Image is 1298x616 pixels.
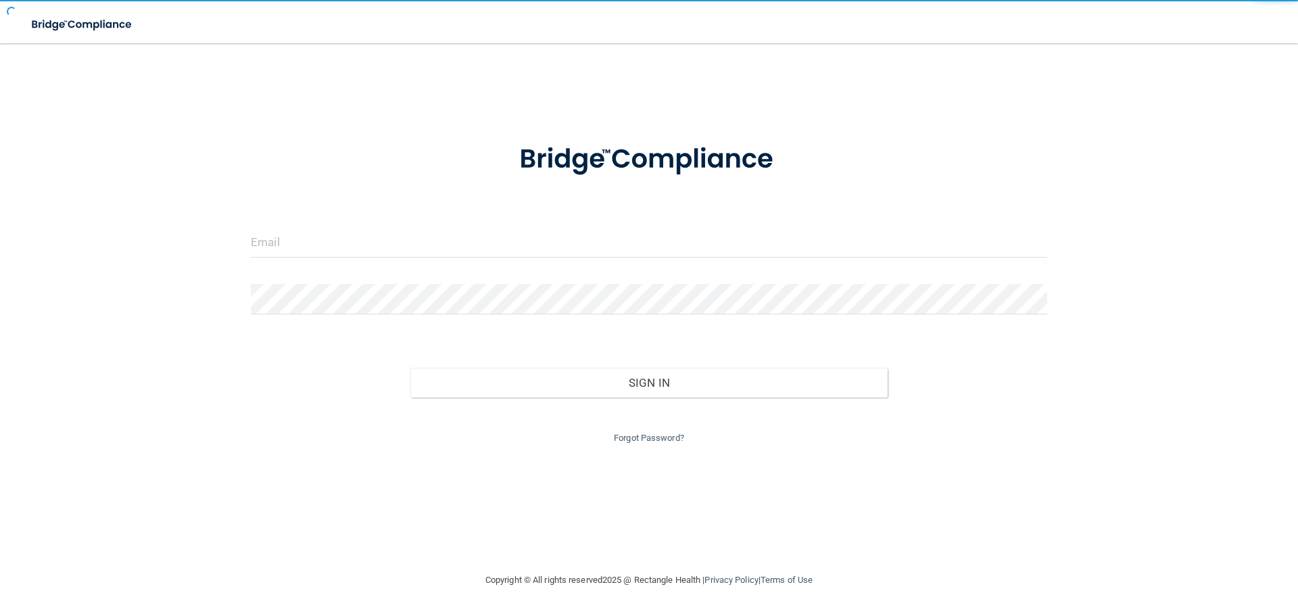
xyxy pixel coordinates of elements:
button: Sign In [410,368,888,398]
a: Terms of Use [761,575,813,585]
div: Copyright © All rights reserved 2025 @ Rectangle Health | | [402,559,896,602]
input: Email [251,227,1047,258]
img: bridge_compliance_login_screen.278c3ca4.svg [491,124,807,195]
a: Forgot Password? [614,433,684,443]
a: Privacy Policy [704,575,758,585]
img: bridge_compliance_login_screen.278c3ca4.svg [20,11,145,39]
